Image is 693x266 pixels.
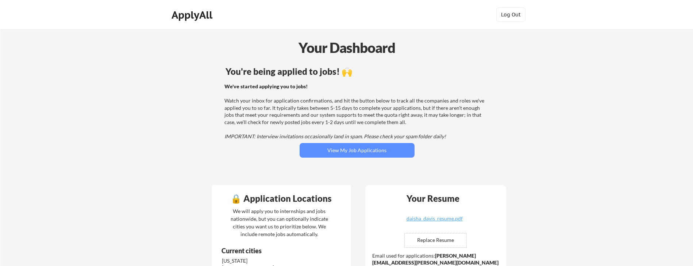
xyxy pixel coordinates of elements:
button: View My Job Applications [300,143,415,158]
div: We will apply you to internships and jobs nationwide, but you can optionally indicate cities you ... [229,207,330,238]
button: Log Out [496,7,525,22]
div: Current cities [222,247,323,254]
strong: [PERSON_NAME][EMAIL_ADDRESS][PERSON_NAME][DOMAIN_NAME] [372,252,498,266]
div: 🔒 Application Locations [213,194,349,203]
a: daisha_davis_resume.pdf [391,216,478,227]
div: Your Dashboard [1,37,693,58]
div: You're being applied to jobs! 🙌 [226,67,489,76]
div: Watch your inbox for application confirmations, and hit the button below to track all the compani... [224,83,488,140]
em: IMPORTANT: Interview invitations occasionally land in spam. Please check your spam folder daily! [224,133,446,139]
div: Your Resume [397,194,469,203]
div: daisha_davis_resume.pdf [391,216,478,221]
div: ApplyAll [172,9,215,21]
strong: We've started applying you to jobs! [224,83,308,89]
